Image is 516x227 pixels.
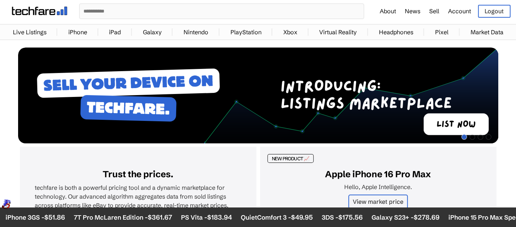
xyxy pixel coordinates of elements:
[280,213,301,221] span: $49.95
[478,134,483,140] span: Go to slide 3
[467,25,507,39] a: Market Data
[478,5,510,18] a: Logout
[360,213,428,221] li: Galaxy S23+ -
[35,169,242,179] h2: Trust the prices.
[18,48,498,143] img: Desktop Image 1
[105,25,124,39] a: iPad
[461,134,467,140] span: Go to slide 1
[101,198,112,209] img: Running Sonic
[35,183,242,219] p: techfare is both a powerful pricing tool and a dynamic marketplace for technology. Our advanced a...
[275,169,482,179] h2: Apple iPhone 16 Pro Max
[33,213,54,221] span: $51.86
[431,25,452,39] a: Pixel
[327,213,351,221] span: $175.56
[9,25,50,39] a: Live Listings
[380,7,396,15] a: About
[429,7,439,15] a: Sell
[180,25,212,39] a: Nintendo
[486,134,491,140] span: Go to slide 4
[275,183,482,191] p: Hello, Apple Intelligence.
[448,7,471,15] a: Account
[18,48,498,145] div: 1 / 4
[62,213,161,221] li: 7T Pro McLaren Edition -
[405,7,420,15] a: News
[170,213,221,221] li: PS Vita -
[375,25,417,39] a: Headphones
[226,25,265,39] a: PlayStation
[402,213,428,221] span: $278.69
[280,25,301,39] a: Xbox
[348,195,408,209] a: View market price
[139,25,165,39] a: Galaxy
[315,25,360,39] a: Virtual Reality
[229,213,301,221] li: QuietComfort 3 -
[12,7,67,15] img: techfare logo
[469,134,475,140] span: Go to slide 2
[310,213,351,221] li: 3DS -
[65,25,91,39] a: iPhone
[196,213,221,221] span: $183.94
[136,213,161,221] span: $361.67
[267,154,314,163] div: NEW PRODUCT 📈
